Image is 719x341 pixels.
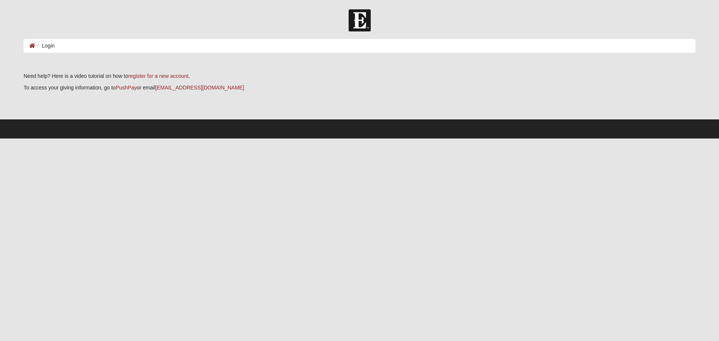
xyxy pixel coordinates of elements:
[24,72,695,80] p: Need help? Here is a video tutorial on how to .
[155,85,244,91] a: [EMAIL_ADDRESS][DOMAIN_NAME]
[349,9,371,31] img: Church of Eleven22 Logo
[24,84,695,92] p: To access your giving information, go to or email
[35,42,55,50] li: Login
[128,73,188,79] a: register for a new account
[116,85,137,91] a: PushPay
